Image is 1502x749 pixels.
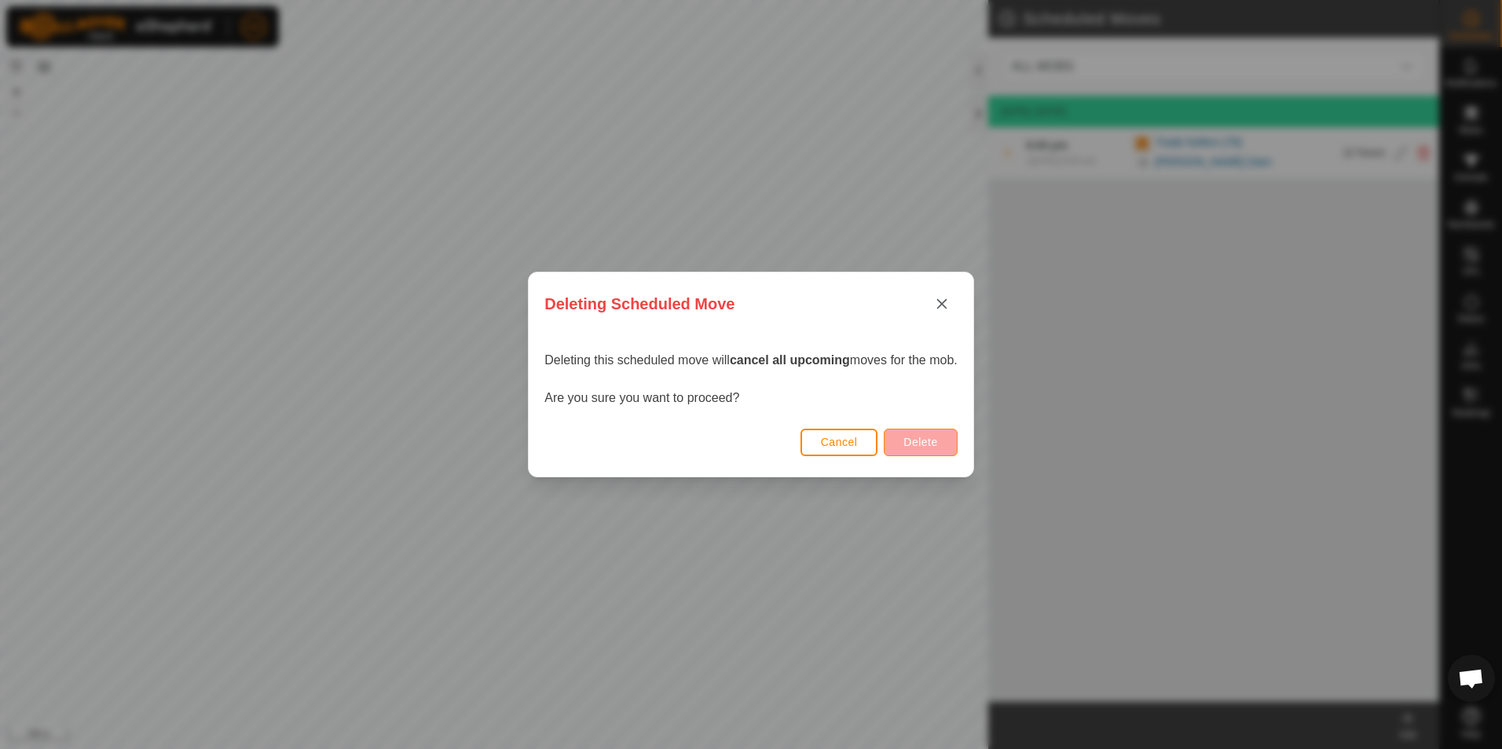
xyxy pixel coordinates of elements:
[1448,655,1495,702] a: Open chat
[884,429,957,456] button: Delete
[730,353,850,367] strong: cancel all upcoming
[800,429,878,456] button: Cancel
[821,436,858,448] span: Cancel
[544,292,735,316] span: Deleting Scheduled Move
[903,436,937,448] span: Delete
[544,351,958,370] p: Deleting this scheduled move will moves for the mob.
[544,389,958,407] p: Are you sure you want to proceed?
